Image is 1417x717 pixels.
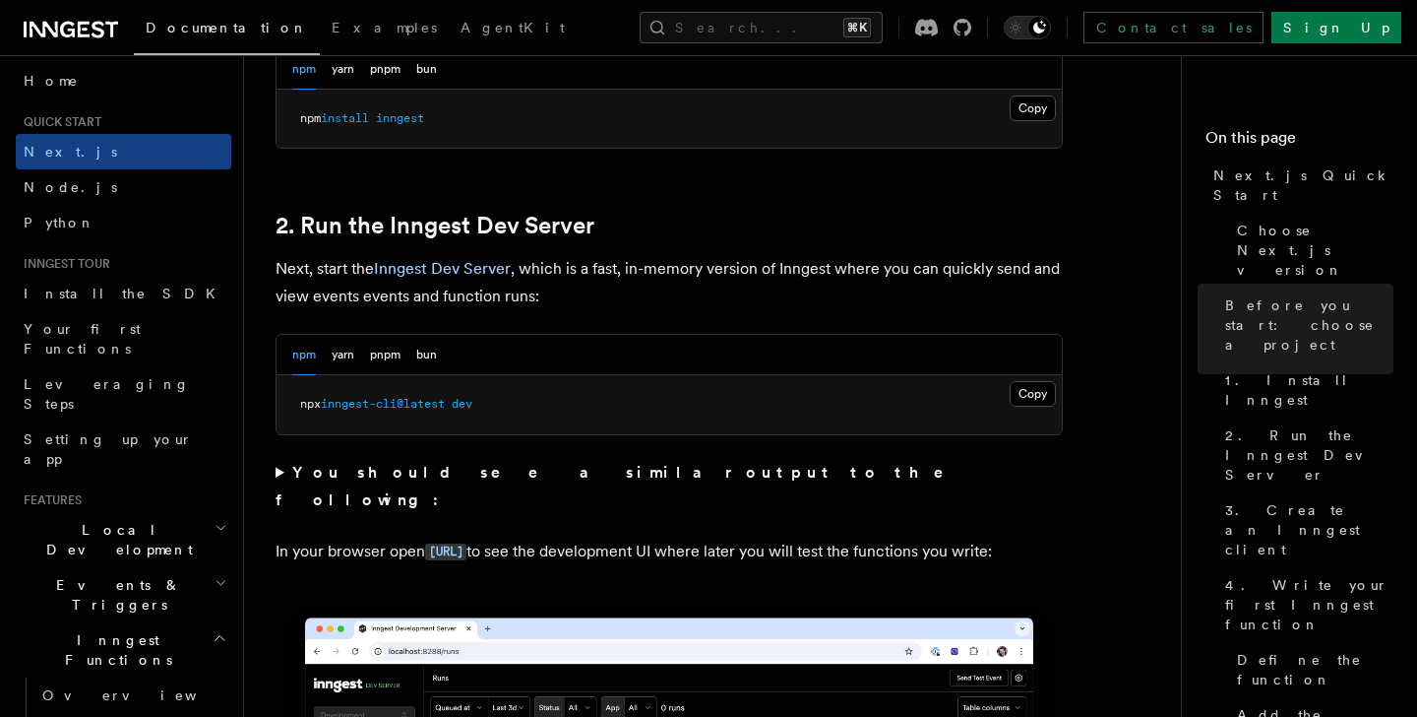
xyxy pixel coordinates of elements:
[24,179,117,195] span: Node.js
[1225,500,1393,559] span: 3. Create an Inngest client
[332,49,354,90] button: yarn
[16,134,231,169] a: Next.js
[1217,492,1393,567] a: 3. Create an Inngest client
[1205,126,1393,158] h4: On this page
[16,311,231,366] a: Your first Functions
[146,20,308,35] span: Documentation
[300,397,321,411] span: npx
[370,335,400,375] button: pnpm
[1217,288,1393,362] a: Before you start: choose a project
[24,286,227,301] span: Install the SDK
[24,321,141,357] span: Your first Functions
[1217,567,1393,642] a: 4. Write your first Inngest function
[1229,213,1393,288] a: Choose Next.js version
[1237,221,1393,280] span: Choose Next.js version
[640,12,883,43] button: Search...⌘K
[1225,295,1393,355] span: Before you start: choose a project
[24,376,190,412] span: Leveraging Steps
[134,6,320,55] a: Documentation
[34,678,231,713] a: Overview
[16,492,82,508] span: Features
[1083,12,1263,43] a: Contact sales
[16,622,231,678] button: Inngest Functions
[425,542,466,560] a: [URL]
[24,431,193,467] span: Setting up your app
[374,259,511,278] a: Inngest Dev Server
[332,335,354,375] button: yarn
[321,111,369,125] span: install
[1237,650,1393,689] span: Define the function
[292,49,316,90] button: npm
[416,49,437,90] button: bun
[24,71,79,91] span: Home
[1213,165,1393,205] span: Next.js Quick Start
[376,111,424,125] span: inngest
[276,255,1063,310] p: Next, start the , which is a fast, in-memory version of Inngest where you can quickly send and vi...
[1225,575,1393,634] span: 4. Write your first Inngest function
[16,422,231,477] a: Setting up your app
[16,256,110,272] span: Inngest tour
[1217,362,1393,418] a: 1. Install Inngest
[320,6,449,53] a: Examples
[321,397,445,411] span: inngest-cli@latest
[16,575,215,615] span: Events & Triggers
[292,335,316,375] button: npm
[42,687,245,703] span: Overview
[24,215,95,230] span: Python
[1225,425,1393,485] span: 2. Run the Inngest Dev Server
[300,111,321,125] span: npm
[461,20,565,35] span: AgentKit
[16,205,231,240] a: Python
[16,512,231,567] button: Local Development
[416,335,437,375] button: bun
[452,397,472,411] span: dev
[1229,642,1393,697] a: Define the function
[276,538,1063,566] p: In your browser open to see the development UI where later you will test the functions you write:
[843,18,871,37] kbd: ⌘K
[16,630,213,670] span: Inngest Functions
[1010,96,1056,121] button: Copy
[276,463,971,509] strong: You should see a similar output to the following:
[1271,12,1401,43] a: Sign Up
[449,6,577,53] a: AgentKit
[1004,16,1051,39] button: Toggle dark mode
[425,544,466,560] code: [URL]
[276,459,1063,514] summary: You should see a similar output to the following:
[16,567,231,622] button: Events & Triggers
[1225,370,1393,410] span: 1. Install Inngest
[16,276,231,311] a: Install the SDK
[1010,381,1056,407] button: Copy
[332,20,437,35] span: Examples
[276,212,594,239] a: 2. Run the Inngest Dev Server
[16,520,215,559] span: Local Development
[1205,158,1393,213] a: Next.js Quick Start
[16,366,231,422] a: Leveraging Steps
[16,63,231,98] a: Home
[16,114,101,130] span: Quick start
[370,49,400,90] button: pnpm
[24,144,117,160] span: Next.js
[1217,418,1393,492] a: 2. Run the Inngest Dev Server
[16,169,231,205] a: Node.js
